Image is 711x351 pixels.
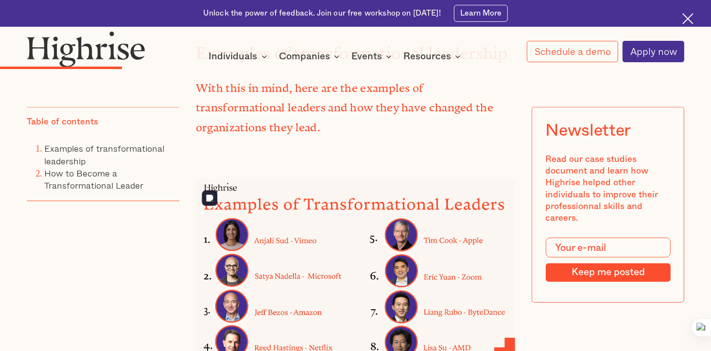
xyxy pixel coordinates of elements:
[27,116,98,128] div: Table of contents
[44,166,143,192] a: How to Become a Transformational Leader
[351,51,382,62] div: Events
[27,31,146,67] img: Highrise logo
[279,51,330,62] div: Companies
[403,51,464,62] div: Resources
[196,77,515,136] p: ‍
[545,237,670,257] input: Your e-mail
[527,41,618,62] a: Schedule a demo
[454,5,508,22] a: Learn More
[545,121,631,140] div: Newsletter
[545,263,670,281] input: Keep me posted
[44,141,164,167] a: Examples of transformational leadership
[351,51,395,62] div: Events
[203,8,441,19] div: Unlock the power of feedback. Join our free workshop on [DATE]!
[196,82,493,128] strong: With this in mind, here are the examples of transformational leaders and how they have changed th...
[209,51,258,62] div: Individuals
[682,13,694,24] img: Cross icon
[403,51,451,62] div: Resources
[209,51,270,62] div: Individuals
[279,51,343,62] div: Companies
[623,41,684,63] a: Apply now
[545,153,670,224] div: Read our case studies document and learn how Highrise helped other individuals to improve their p...
[545,237,670,281] form: Modal Form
